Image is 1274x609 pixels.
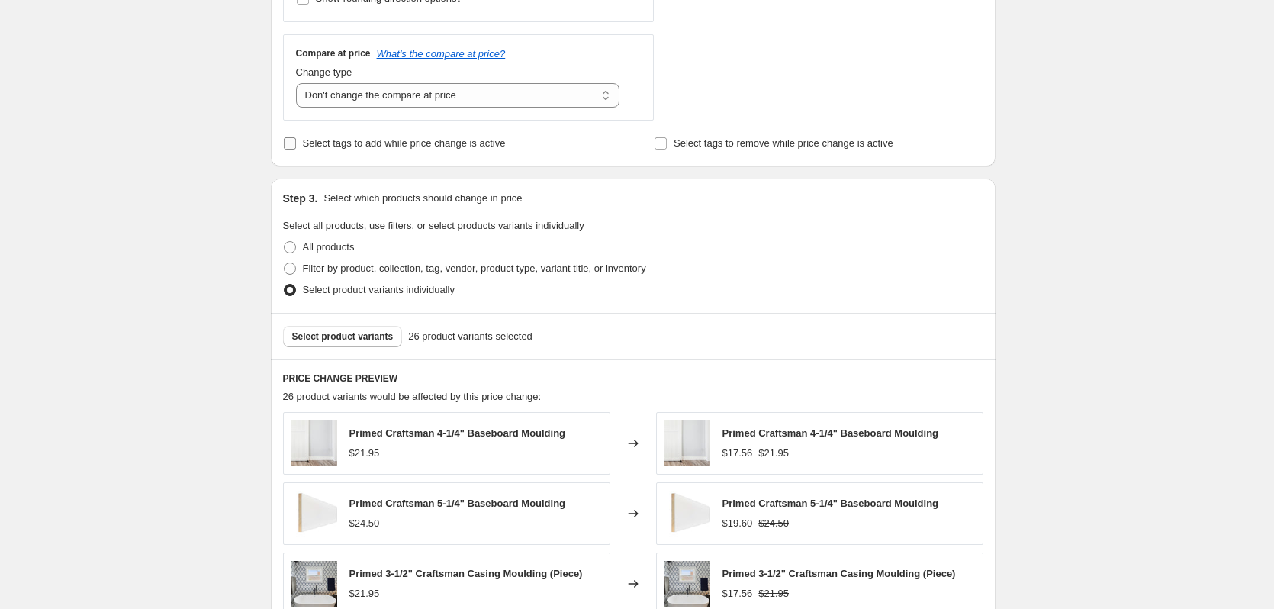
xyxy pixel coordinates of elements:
[296,66,352,78] span: Change type
[291,561,337,607] img: DoorMouldingCraftsman4706_80x.jpg
[283,220,584,231] span: Select all products, use filters, or select products variants individually
[283,372,983,385] h6: PRICE CHANGE PREVIEW
[722,516,753,531] div: $19.60
[349,516,380,531] div: $24.50
[303,284,455,295] span: Select product variants individually
[291,491,337,536] img: BaseboardTrimIdeas4745_80x.jpg
[722,446,753,461] div: $17.56
[291,420,337,466] img: White-Baseboard-Trim-4759_80x.jpg
[303,263,646,274] span: Filter by product, collection, tag, vendor, product type, variant title, or inventory
[349,427,566,439] span: Primed Craftsman 4-1/4" Baseboard Moulding
[664,420,710,466] img: White-Baseboard-Trim-4759_80x.jpg
[283,391,542,402] span: 26 product variants would be affected by this price change:
[283,191,318,206] h2: Step 3.
[283,326,403,347] button: Select product variants
[664,561,710,607] img: DoorMouldingCraftsman4706_80x.jpg
[722,568,956,579] span: Primed 3-1/2" Craftsman Casing Moulding (Piece)
[349,586,380,601] div: $21.95
[758,446,789,461] strike: $21.95
[292,330,394,343] span: Select product variants
[722,586,753,601] div: $17.56
[303,137,506,149] span: Select tags to add while price change is active
[349,446,380,461] div: $21.95
[296,47,371,60] h3: Compare at price
[349,498,566,509] span: Primed Craftsman 5-1/4" Baseboard Moulding
[722,427,939,439] span: Primed Craftsman 4-1/4" Baseboard Moulding
[758,586,789,601] strike: $21.95
[303,241,355,253] span: All products
[323,191,522,206] p: Select which products should change in price
[408,329,532,344] span: 26 product variants selected
[722,498,939,509] span: Primed Craftsman 5-1/4" Baseboard Moulding
[377,48,506,60] button: What's the compare at price?
[664,491,710,536] img: BaseboardTrimIdeas4745_80x.jpg
[758,516,789,531] strike: $24.50
[674,137,893,149] span: Select tags to remove while price change is active
[349,568,583,579] span: Primed 3-1/2" Craftsman Casing Moulding (Piece)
